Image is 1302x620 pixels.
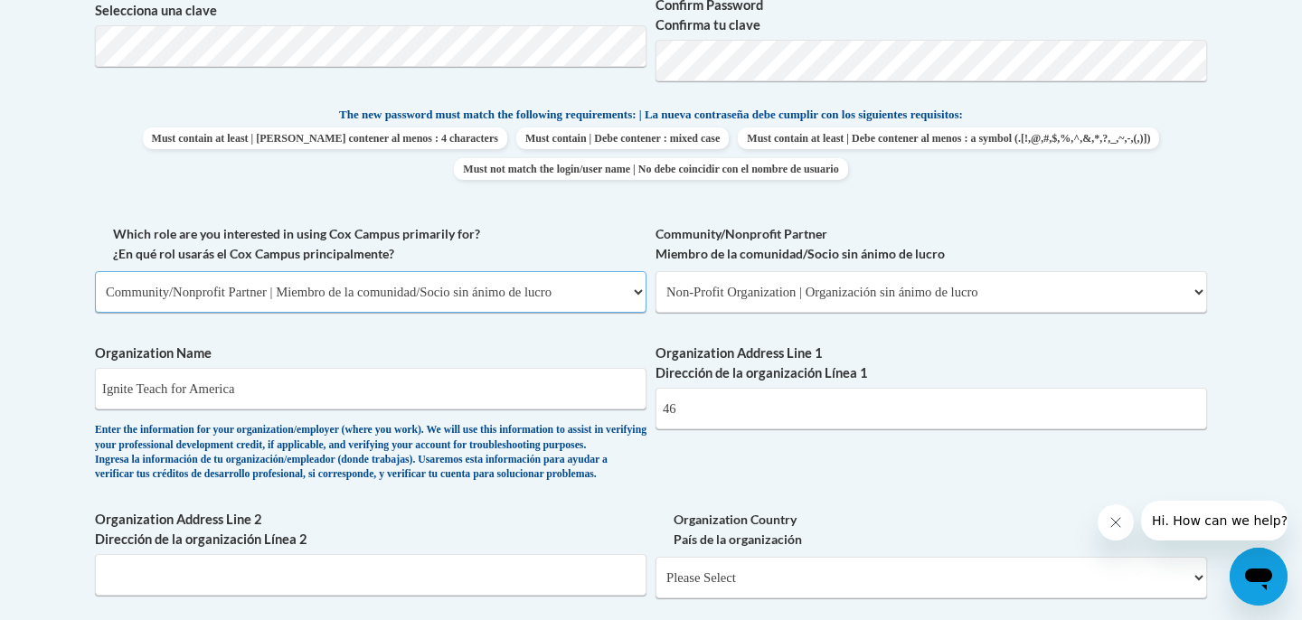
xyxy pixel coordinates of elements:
[656,388,1207,429] input: Metadata input
[1230,548,1288,606] iframe: Button to launch messaging window
[1098,504,1134,540] iframe: Close message
[656,343,1207,383] label: Organization Address Line 1 Dirección de la organización Línea 1
[95,423,646,483] div: Enter the information for your organization/employer (where you work). We will use this informati...
[516,127,729,149] span: Must contain | Debe contener : mixed case
[95,224,646,264] label: Which role are you interested in using Cox Campus primarily for? ¿En qué rol usarás el Cox Campus...
[656,224,1207,264] label: Community/Nonprofit Partner Miembro de la comunidad/Socio sin ánimo de lucro
[95,368,646,409] input: Metadata input
[143,127,507,149] span: Must contain at least | [PERSON_NAME] contener al menos : 4 characters
[656,510,1207,550] label: Organization Country País de la organización
[738,127,1159,149] span: Must contain at least | Debe contener al menos : a symbol (.[!,@,#,$,%,^,&,*,?,_,~,-,(,)])
[95,554,646,596] input: Metadata input
[1141,501,1288,540] iframe: Message from company
[95,510,646,550] label: Organization Address Line 2 Dirección de la organización Línea 2
[339,107,963,123] span: The new password must match the following requirements: | La nueva contraseña debe cumplir con lo...
[95,343,646,363] label: Organization Name
[454,158,847,180] span: Must not match the login/user name | No debe coincidir con el nombre de usuario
